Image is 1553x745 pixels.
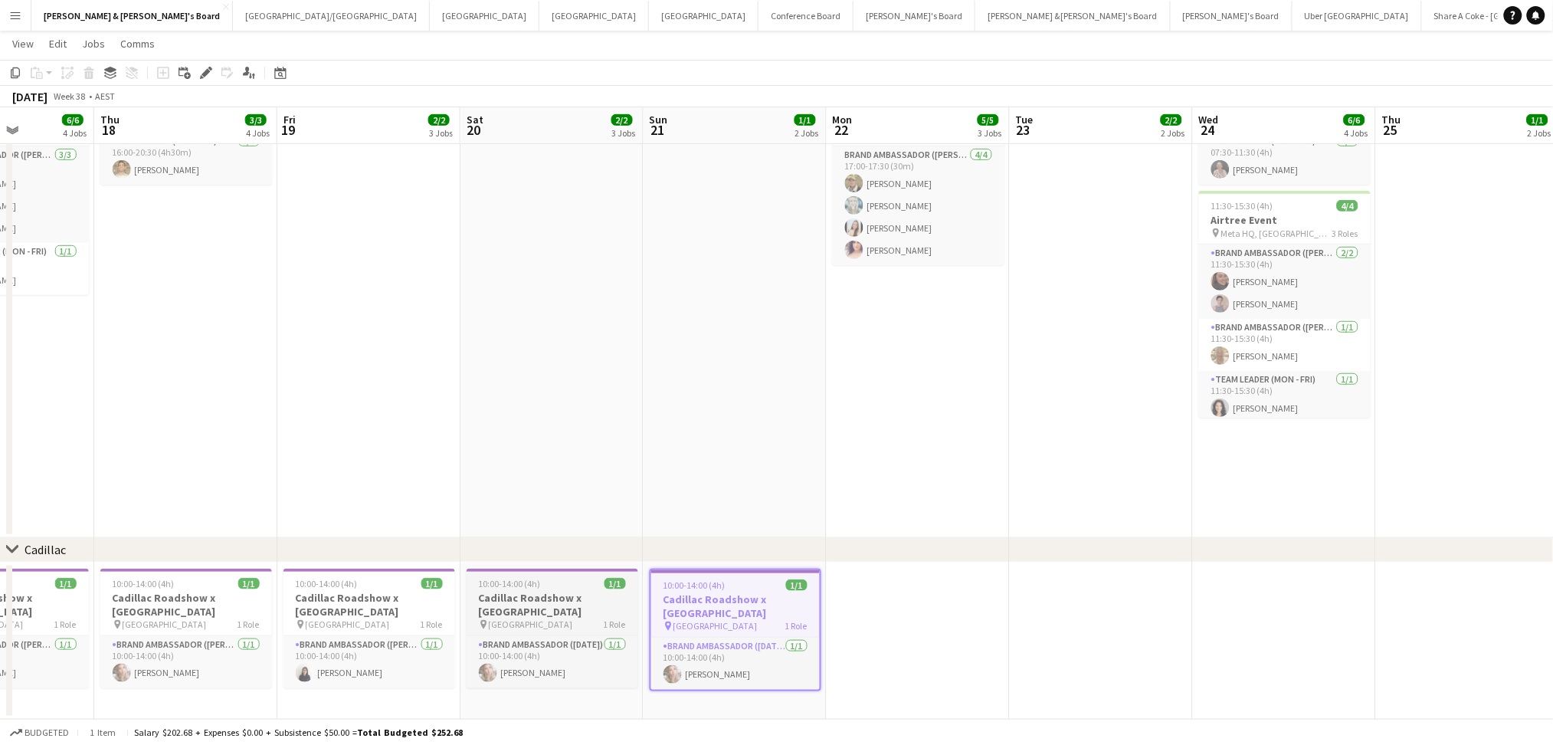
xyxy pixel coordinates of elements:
span: 1 Role [54,619,77,630]
app-card-role: Brand Ambassador ([DATE])1/110:00-14:00 (4h)[PERSON_NAME] [467,636,638,688]
span: 1 item [84,727,121,738]
span: View [12,37,34,51]
h3: Cadillac Roadshow x [GEOGRAPHIC_DATA] [467,591,638,619]
span: 10:00-14:00 (4h) [479,578,541,589]
span: 1 Role [785,620,808,632]
app-card-role: Brand Ambassador ([PERSON_NAME])1/110:00-14:00 (4h)[PERSON_NAME] [283,636,455,688]
span: Comms [120,37,155,51]
span: 1/1 [786,579,808,591]
span: 10:00-14:00 (4h) [113,578,175,589]
span: [GEOGRAPHIC_DATA] [306,619,390,630]
span: Edit [49,37,67,51]
app-job-card: 10:00-14:00 (4h)1/1Cadillac Roadshow x [GEOGRAPHIC_DATA] [GEOGRAPHIC_DATA]1 RoleBrand Ambassador ... [467,569,638,688]
a: Edit [43,34,73,54]
span: 1/1 [604,578,626,589]
app-job-card: 10:00-14:00 (4h)1/1Cadillac Roadshow x [GEOGRAPHIC_DATA] [GEOGRAPHIC_DATA]1 RoleBrand Ambassador ... [650,569,821,691]
app-card-role: Brand Ambassador ([DATE])1/110:00-14:00 (4h)[PERSON_NAME] [651,638,820,690]
span: [GEOGRAPHIC_DATA] [123,619,207,630]
span: Jobs [82,37,105,51]
span: 1/1 [421,578,443,589]
button: [PERSON_NAME] & [PERSON_NAME]'s Board [975,1,1171,31]
app-job-card: 10:00-14:00 (4h)1/1Cadillac Roadshow x [GEOGRAPHIC_DATA] [GEOGRAPHIC_DATA]1 RoleBrand Ambassador ... [283,569,455,688]
span: [GEOGRAPHIC_DATA] [489,619,573,630]
a: Jobs [76,34,111,54]
div: Salary $202.68 + Expenses $0.00 + Subsistence $50.00 = [134,727,463,738]
app-job-card: 10:00-14:00 (4h)1/1Cadillac Roadshow x [GEOGRAPHIC_DATA] [GEOGRAPHIC_DATA]1 RoleBrand Ambassador ... [100,569,272,688]
span: 1/1 [238,578,260,589]
span: 1 Role [238,619,260,630]
span: Week 38 [51,90,89,102]
span: 10:00-14:00 (4h) [296,578,358,589]
span: 1 Role [421,619,443,630]
h3: Cadillac Roadshow x [GEOGRAPHIC_DATA] [651,592,820,620]
button: [PERSON_NAME]'s Board [853,1,975,31]
span: [GEOGRAPHIC_DATA] [673,620,758,632]
a: Comms [114,34,161,54]
button: [PERSON_NAME]'s Board [1171,1,1293,31]
span: 10:00-14:00 (4h) [663,579,726,591]
h3: Cadillac Roadshow x [GEOGRAPHIC_DATA] [283,591,455,619]
button: Uber [GEOGRAPHIC_DATA] [1293,1,1422,31]
div: [DATE] [12,89,48,104]
span: 1/1 [55,578,77,589]
button: [GEOGRAPHIC_DATA] [649,1,758,31]
button: [PERSON_NAME] & [PERSON_NAME]'s Board [31,1,233,31]
app-card-role: Brand Ambassador ([PERSON_NAME])1/110:00-14:00 (4h)[PERSON_NAME] [100,636,272,688]
h3: Cadillac Roadshow x [GEOGRAPHIC_DATA] [100,591,272,619]
div: AEST [95,90,115,102]
button: [GEOGRAPHIC_DATA]/[GEOGRAPHIC_DATA] [233,1,430,31]
div: Cadillac [25,542,66,557]
span: 1 Role [604,619,626,630]
button: [GEOGRAPHIC_DATA] [430,1,539,31]
span: Budgeted [25,727,69,738]
button: Conference Board [758,1,853,31]
button: Budgeted [8,724,71,741]
a: View [6,34,40,54]
button: [GEOGRAPHIC_DATA] [539,1,649,31]
span: Total Budgeted $252.68 [357,727,463,738]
